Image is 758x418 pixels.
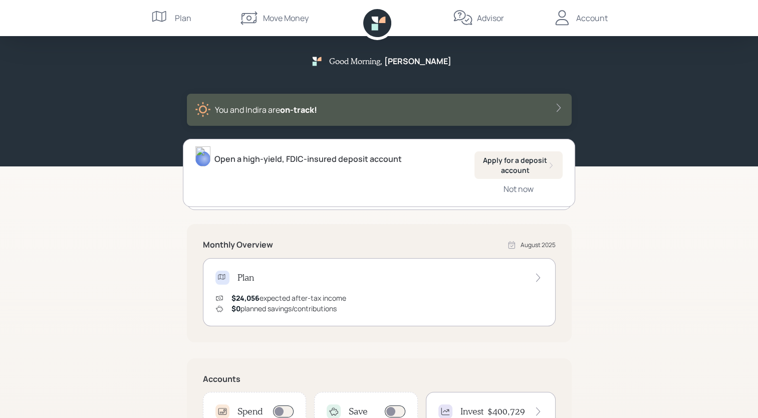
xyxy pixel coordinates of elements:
[237,272,254,283] h4: Plan
[460,406,483,417] h4: Invest
[231,293,260,303] span: $24,056
[195,146,210,166] img: michael-russo-headshot.png
[477,12,504,24] div: Advisor
[231,303,337,314] div: planned savings/contributions
[215,104,317,116] div: You and Indira are
[175,12,191,24] div: Plan
[482,155,555,175] div: Apply for a deposit account
[263,12,309,24] div: Move Money
[237,406,263,417] h4: Spend
[384,57,451,66] h5: [PERSON_NAME]
[487,406,525,417] h4: $400,729
[231,293,346,303] div: expected after-tax income
[214,153,402,165] div: Open a high-yield, FDIC-insured deposit account
[203,374,556,384] h5: Accounts
[203,240,273,250] h5: Monthly Overview
[231,304,240,313] span: $0
[280,104,317,115] span: on‑track!
[521,241,556,250] div: August 2025
[349,406,368,417] h4: Save
[503,183,534,194] div: Not now
[329,56,382,66] h5: Good Morning ,
[576,12,608,24] div: Account
[474,151,563,179] button: Apply for a deposit account
[195,102,211,118] img: sunny-XHVQM73Q.digested.png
